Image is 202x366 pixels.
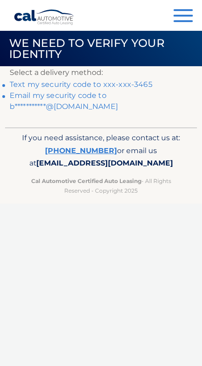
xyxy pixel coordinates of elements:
button: Menu [174,9,193,24]
span: We need to verify your identity [9,36,164,61]
p: Select a delivery method: [10,66,192,79]
a: Cal Automotive [14,9,75,25]
a: Text my security code to xxx-xxx-3465 [10,80,152,89]
strong: Cal Automotive Certified Auto Leasing [31,177,141,184]
a: [PHONE_NUMBER] [45,146,117,155]
p: If you need assistance, please contact us at: or email us at [19,132,183,171]
span: [EMAIL_ADDRESS][DOMAIN_NAME] [36,159,173,167]
p: - All Rights Reserved - Copyright 2025 [19,176,183,195]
